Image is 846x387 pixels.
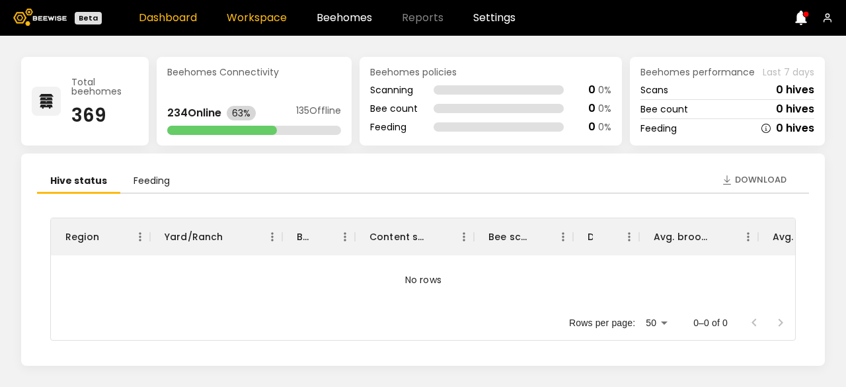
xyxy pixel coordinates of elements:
a: Workspace [227,13,287,23]
p: Rows per page: [569,316,635,329]
li: Hive status [37,169,120,194]
button: Menu [454,227,474,247]
div: 63% [227,106,256,120]
span: Download [735,173,787,187]
a: Beehomes [317,13,372,23]
button: Menu [619,227,639,247]
button: Sort [223,228,242,246]
p: 0–0 of 0 [693,316,728,329]
button: Menu [262,227,282,247]
div: Beta [75,12,102,24]
div: Region [65,218,99,255]
div: Feeding [370,122,418,132]
div: Beehomes Connectivity [167,67,341,77]
span: Reports [402,13,443,23]
div: Yard/Ranch [165,218,223,255]
div: 0 hives [776,85,814,95]
div: Dead hives [588,218,593,255]
button: Sort [309,228,327,246]
button: Menu [738,227,758,247]
div: Scans [640,85,668,95]
button: Sort [593,228,611,246]
img: Beewise logo [13,9,67,26]
button: Sort [527,228,545,246]
div: No rows [51,255,796,304]
div: Total beehomes [71,77,138,96]
div: Avg. brood frames [654,218,712,255]
div: Feeding [640,124,677,133]
div: Content scan hives [369,218,428,255]
div: Bee count [640,105,688,114]
div: 0 [588,122,596,132]
li: Feeding [120,169,183,194]
div: Scanning [370,85,418,95]
button: Sort [428,228,446,246]
div: 0 % [598,122,611,132]
div: Beehomes policies [370,67,611,77]
div: 50 [640,314,672,333]
div: 369 [71,107,138,125]
div: 0 % [598,85,611,95]
div: 135 Offline [296,106,341,120]
a: Dashboard [139,13,197,23]
div: 0 % [598,104,611,113]
div: Region [51,218,150,255]
span: Last 7 days [763,67,814,77]
div: Bee count [370,104,418,113]
div: BH ID [282,218,355,255]
div: 0 [588,103,596,114]
div: Dead hives [573,218,639,255]
a: Settings [473,13,516,23]
div: 0 hives [776,104,814,114]
div: Yard/Ranch [150,218,282,255]
button: Menu [130,227,150,247]
button: Sort [712,228,730,246]
button: Sort [99,228,118,246]
div: Bee scan hives [474,218,573,255]
div: Content scan hives [355,218,474,255]
button: Download [715,169,793,191]
div: Bee scan hives [488,218,527,255]
div: 234 Online [167,108,221,118]
div: 0 [588,85,596,95]
span: Beehomes performance [640,67,755,77]
div: 0 hives [776,123,814,134]
button: Menu [335,227,355,247]
div: Avg. bee frames [773,218,831,255]
div: Avg. brood frames [639,218,758,255]
div: BH ID [297,218,309,255]
button: Menu [553,227,573,247]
